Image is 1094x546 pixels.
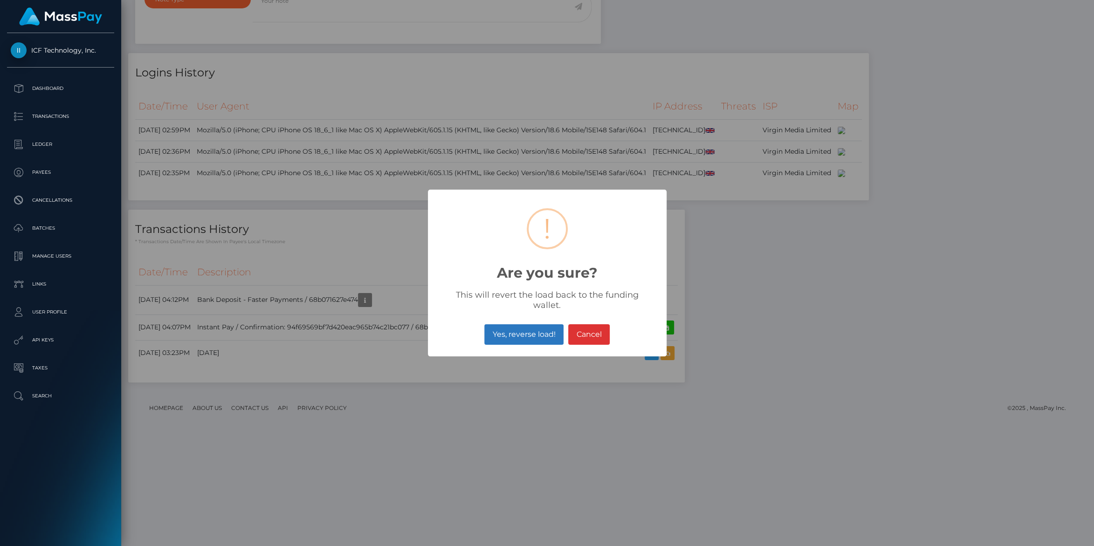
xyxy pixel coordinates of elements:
p: Links [11,277,110,291]
p: Batches [11,221,110,235]
h2: Are you sure? [428,253,667,281]
button: Cancel [568,324,610,345]
p: Ledger [11,137,110,151]
img: ICF Technology, Inc. [11,42,27,58]
span: ICF Technology, Inc. [7,46,114,55]
p: Payees [11,165,110,179]
p: Manage Users [11,249,110,263]
p: User Profile [11,305,110,319]
p: Dashboard [11,82,110,96]
img: MassPay Logo [19,7,102,26]
div: This will revert the load back to the funding wallet. [428,281,667,313]
p: API Keys [11,333,110,347]
div: ! [544,210,551,247]
button: Yes, reverse load! [484,324,564,345]
p: Cancellations [11,193,110,207]
p: Taxes [11,361,110,375]
p: Transactions [11,109,110,123]
p: Search [11,389,110,403]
